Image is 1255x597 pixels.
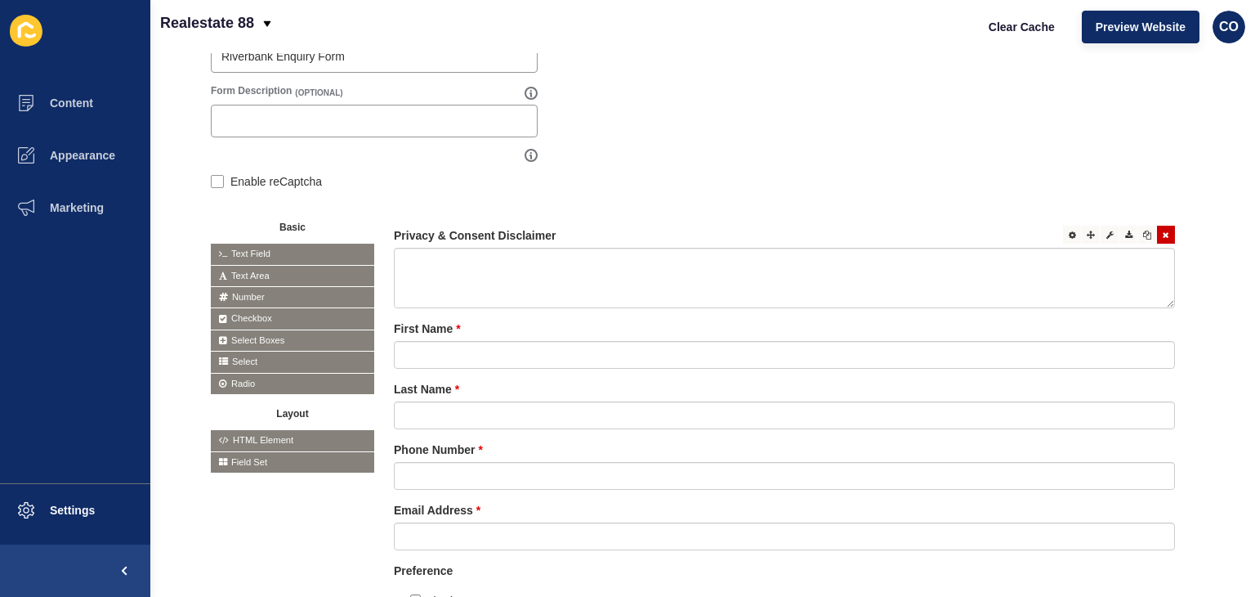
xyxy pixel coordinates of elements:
[160,2,254,43] p: Realestate 88
[230,173,322,190] label: Enable reCaptcha
[989,19,1055,35] span: Clear Cache
[211,352,374,372] span: Select
[394,227,556,244] label: Privacy & Consent Disclaimer
[211,266,374,286] span: Text Area
[975,11,1069,43] button: Clear Cache
[394,381,459,397] label: Last Name
[1096,19,1186,35] span: Preview Website
[211,287,374,307] span: Number
[211,374,374,394] span: Radio
[211,244,374,264] span: Text Field
[211,402,374,422] button: Layout
[211,452,374,473] span: Field Set
[394,502,480,518] label: Email Address
[394,563,453,579] label: Preference
[211,216,374,236] button: Basic
[211,430,374,451] span: HTML Element
[1219,19,1239,35] span: CO
[211,330,374,351] span: Select Boxes
[295,88,342,99] span: (OPTIONAL)
[1082,11,1199,43] button: Preview Website
[394,321,461,337] label: First Name
[211,308,374,329] span: Checkbox
[211,84,292,97] label: Form Description
[394,442,483,458] label: Phone Number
